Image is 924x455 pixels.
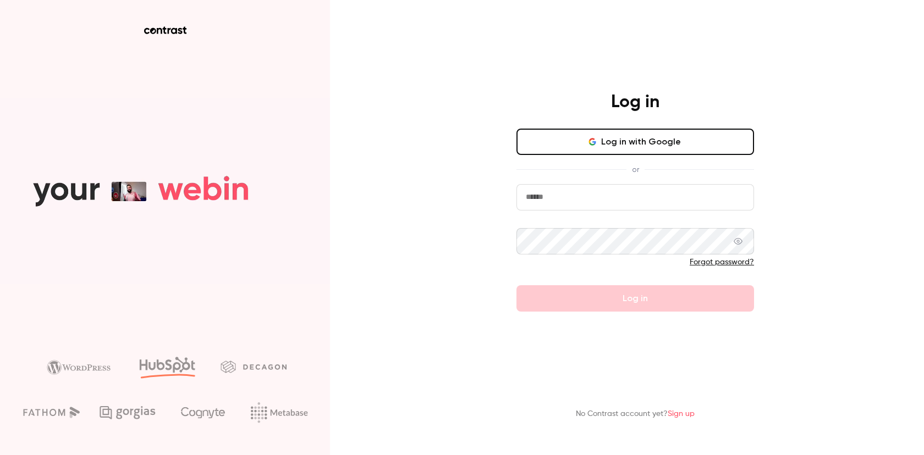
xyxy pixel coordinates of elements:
p: No Contrast account yet? [576,408,695,420]
a: Sign up [668,410,695,418]
h4: Log in [611,91,659,113]
button: Log in with Google [516,129,754,155]
img: decagon [221,360,287,373]
span: or [626,164,645,175]
a: Forgot password? [690,258,754,266]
